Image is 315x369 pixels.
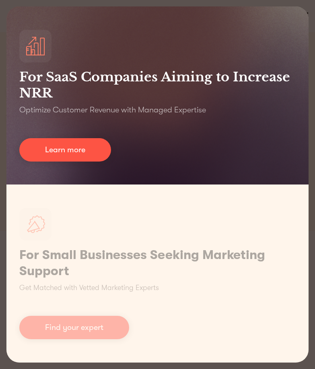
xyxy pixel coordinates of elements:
a: Learn more [19,138,111,162]
h3: For SaaS Companies Aiming to Increase NRR [19,69,296,101]
p: Get Matched with Vetted Marketing Experts [19,282,159,293]
a: Find your expert [19,316,129,339]
h1: For Small Businesses Seeking Marketing Support [19,247,296,279]
p: Optimize Customer Revenue with Managed Expertise [19,104,206,116]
